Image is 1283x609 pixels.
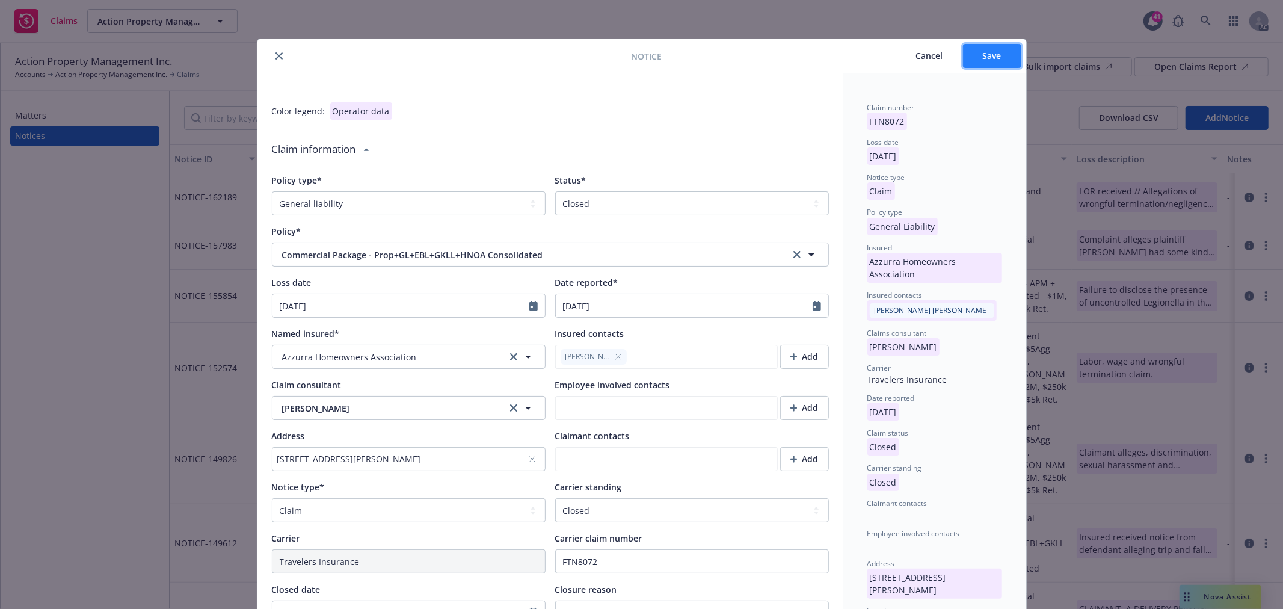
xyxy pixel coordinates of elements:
[867,218,938,235] p: General Liability
[867,253,1002,283] p: Azzurra Homeowners Association
[867,256,1002,267] span: Azzurra Homeowners Association
[896,44,963,68] button: Cancel
[867,338,940,356] p: [PERSON_NAME]
[272,277,312,288] span: Loss date
[867,477,899,488] span: Closed
[272,132,356,167] div: Claim information
[867,463,922,473] span: Carrier standing
[565,351,610,362] span: [PERSON_NAME]
[983,50,1001,61] span: Save
[272,328,340,339] span: Named insured*
[272,430,305,442] span: Address
[790,247,804,262] a: clear selection
[282,351,417,363] span: Azzurra Homeowners Association
[790,448,819,471] div: Add
[282,402,497,415] span: [PERSON_NAME]
[272,396,546,420] button: [PERSON_NAME]clear selection
[506,350,521,364] a: clear selection
[867,528,960,539] span: Employee involved contacts
[867,474,899,491] p: Closed
[272,533,300,544] span: Carrier
[555,481,622,493] span: Carrier standing
[272,226,301,237] span: Policy*
[272,175,322,186] span: Policy type*
[555,584,617,595] span: Closure reason
[867,182,895,200] p: Claim
[867,137,899,147] span: Loss date
[867,539,870,551] span: -
[867,373,1002,386] div: Travelers Insurance
[867,221,938,232] span: General Liability
[963,44,1021,68] button: Save
[506,401,521,415] a: clear selection
[867,290,923,300] span: Insured contacts
[555,328,624,339] span: Insured contacts
[867,116,907,127] span: FTN8072
[272,379,342,391] span: Claim consultant
[813,301,821,311] svg: Calendar
[555,430,630,442] span: Claimant contacts
[555,175,586,186] span: Status*
[867,328,927,338] span: Claims consultant
[867,406,899,418] span: [DATE]
[875,305,989,316] span: [PERSON_NAME] [PERSON_NAME]
[867,438,899,456] p: Closed
[867,509,870,521] span: -
[867,558,895,569] span: Address
[272,49,286,63] button: close
[867,172,905,182] span: Notice type
[867,441,899,453] span: Closed
[867,150,899,162] span: [DATE]
[790,397,819,419] div: Add
[272,447,546,471] button: [STREET_ADDRESS][PERSON_NAME]
[867,113,907,130] p: FTN8072
[867,341,940,353] span: [PERSON_NAME]
[916,50,943,61] span: Cancel
[277,453,528,465] div: [STREET_ADDRESS][PERSON_NAME]
[272,132,829,167] div: Claim information
[780,345,829,369] button: Add
[867,207,903,217] span: Policy type
[867,243,893,253] span: Insured
[555,277,618,288] span: Date reported*
[867,304,997,315] span: [PERSON_NAME] [PERSON_NAME]
[867,102,915,113] span: Claim number
[867,185,895,197] span: Claim
[555,379,670,391] span: Employee involved contacts
[867,147,899,165] p: [DATE]
[556,294,813,317] input: MM/DD/YYYY
[790,345,819,368] div: Add
[867,393,915,403] span: Date reported
[272,294,529,317] input: MM/DD/YYYY
[529,301,538,311] svg: Calendar
[780,447,829,471] button: Add
[867,572,1002,583] span: [STREET_ADDRESS][PERSON_NAME]
[272,481,325,493] span: Notice type*
[867,428,909,438] span: Claim status
[867,569,1002,599] p: [STREET_ADDRESS][PERSON_NAME]
[272,345,546,369] button: Azzurra Homeowners Associationclear selection
[282,249,752,261] span: Commercial Package - Prop+GL+EBL+GKLL+HNOA Consolidated
[867,498,928,509] span: Claimant contacts
[272,105,325,117] div: Color legend:
[272,243,829,267] button: Commercial Package - Prop+GL+EBL+GKLL+HNOA Consolidatedclear selection
[780,396,829,420] button: Add
[330,102,392,120] div: Operator data
[867,363,891,373] span: Carrier
[867,403,899,421] p: [DATE]
[631,50,662,63] span: Notice
[272,584,321,595] span: Closed date
[555,533,642,544] span: Carrier claim number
